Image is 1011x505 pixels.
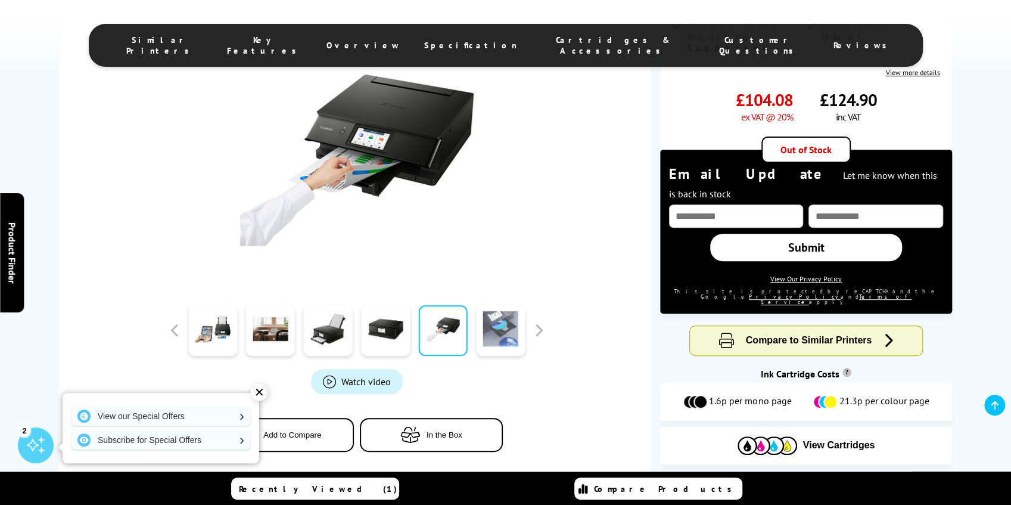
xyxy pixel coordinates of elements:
[311,369,403,394] a: Product_All_Videos
[669,289,942,305] div: This site is protected by reCAPTCHA and the Google and apply.
[839,395,929,409] span: 21.3p per colour page
[660,368,951,380] div: Ink Cartridge Costs
[850,470,952,482] button: What is 5% coverage?
[746,335,872,345] span: Compare to Similar Printers
[749,293,841,300] a: Privacy Policy
[263,430,321,439] span: Add to Compare
[540,35,685,56] span: Cartridges & Accessories
[835,111,860,123] span: inc VAT
[240,43,474,277] img: Canon PIXMA TS8750 Thumbnail
[71,407,250,426] a: View our Special Offers
[231,478,399,500] a: Recently Viewed (1)
[770,274,842,283] a: View Our Privacy Policy
[738,436,797,455] img: Cartridges
[761,137,851,163] div: Out of Stock
[669,169,937,200] span: Let me know when this is back in stock
[594,484,738,494] span: Compare Products
[574,478,742,500] a: Compare Products
[709,395,791,409] span: 1.6p per mono page
[360,418,503,452] button: In the Box
[803,440,875,451] span: View Cartridges
[326,40,400,51] span: Overview
[119,35,204,56] span: Similar Printers
[341,376,391,388] span: Watch video
[211,418,354,452] button: Add to Compare
[424,40,517,51] span: Specification
[669,436,942,456] button: View Cartridges
[741,111,792,123] span: ex VAT @ 20%
[833,40,893,51] span: Reviews
[18,423,31,436] div: 2
[735,89,792,111] span: £104.08
[842,368,851,377] sup: Cost per page
[709,35,809,56] span: Customer Questions
[227,35,302,56] span: Key Features
[251,384,267,401] div: ✕
[239,484,397,494] span: Recently Viewed (1)
[427,430,462,439] span: In the Box
[690,326,922,355] button: Compare to Similar Printers
[669,165,942,202] div: Email Update
[819,89,876,111] span: £124.90
[710,234,902,261] a: Submit
[71,430,250,450] a: Subscribe for Special Offers
[761,293,912,305] a: Terms of Service
[6,222,18,283] span: Product Finder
